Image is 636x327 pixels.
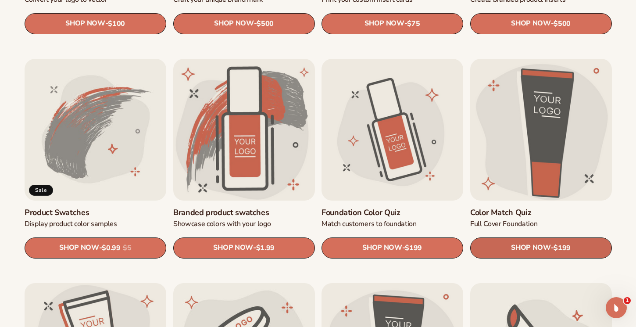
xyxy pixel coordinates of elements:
[322,13,463,34] a: SHOP NOW- $75
[364,19,404,28] span: SHOP NOW
[173,207,315,217] a: Branded product swatches
[256,244,274,252] span: $1.99
[511,19,550,28] span: SHOP NOW
[511,244,550,252] span: SHOP NOW
[59,244,99,252] span: SHOP NOW
[25,237,166,259] a: SHOP NOW- $0.99 $5
[362,244,402,252] span: SHOP NOW
[470,13,612,34] a: SHOP NOW- $500
[173,237,315,259] a: SHOP NOW- $1.99
[405,244,422,252] span: $199
[173,13,315,34] a: SHOP NOW- $500
[470,237,612,259] a: SHOP NOW- $199
[554,244,571,252] span: $199
[624,297,631,304] span: 1
[65,19,105,28] span: SHOP NOW
[213,244,253,252] span: SHOP NOW
[554,20,571,28] span: $500
[407,20,420,28] span: $75
[108,20,125,28] span: $100
[606,297,627,318] iframe: Intercom live chat
[257,20,274,28] span: $500
[470,207,612,217] a: Color Match Quiz
[25,207,166,217] a: Product Swatches
[102,244,120,252] span: $0.99
[322,237,463,259] a: SHOP NOW- $199
[322,207,463,217] a: Foundation Color Quiz
[25,13,166,34] a: SHOP NOW- $100
[123,244,131,252] s: $5
[214,19,254,28] span: SHOP NOW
